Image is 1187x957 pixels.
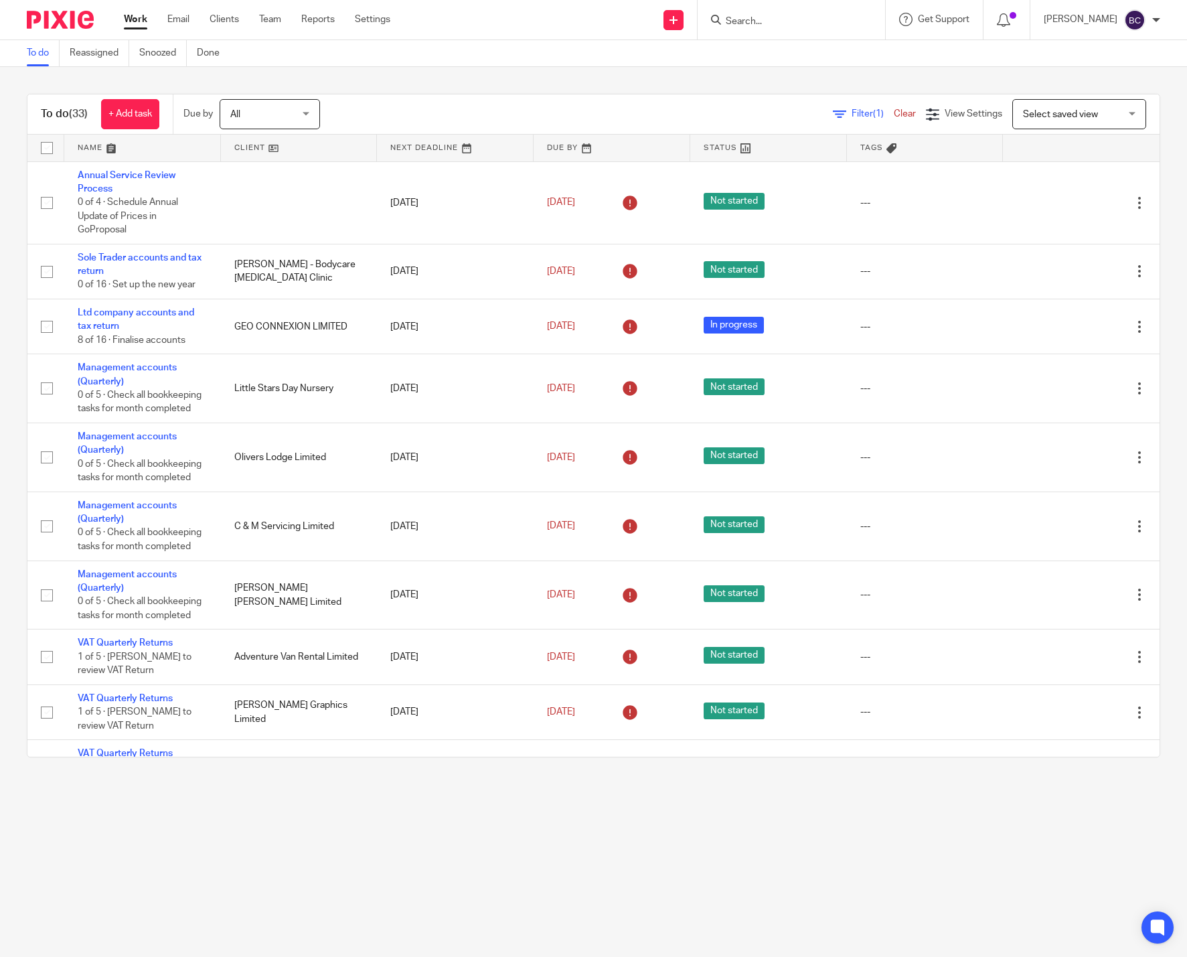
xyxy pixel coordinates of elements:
[210,13,239,26] a: Clients
[355,13,390,26] a: Settings
[139,40,187,66] a: Snoozed
[704,585,765,602] span: Not started
[167,13,189,26] a: Email
[377,630,534,684] td: [DATE]
[894,109,916,119] a: Clear
[724,16,845,28] input: Search
[860,705,990,719] div: ---
[197,40,230,66] a: Done
[377,492,534,561] td: [DATE]
[78,749,173,758] a: VAT Quarterly Returns
[78,459,202,483] span: 0 of 5 · Check all bookkeeping tasks for month completed
[221,354,378,423] td: Little Stars Day Nursery
[301,13,335,26] a: Reports
[704,317,764,334] span: In progress
[547,267,575,276] span: [DATE]
[547,384,575,393] span: [DATE]
[704,193,765,210] span: Not started
[547,652,575,662] span: [DATE]
[860,265,990,278] div: ---
[860,196,990,210] div: ---
[78,638,173,648] a: VAT Quarterly Returns
[78,597,202,621] span: 0 of 5 · Check all bookkeeping tasks for month completed
[78,281,195,290] span: 0 of 16 · Set up the new year
[78,528,202,552] span: 0 of 5 · Check all bookkeeping tasks for month completed
[78,198,178,234] span: 0 of 4 · Schedule Annual Update of Prices in GoProposal
[377,299,534,354] td: [DATE]
[547,453,575,462] span: [DATE]
[230,110,240,119] span: All
[78,694,173,703] a: VAT Quarterly Returns
[860,588,990,601] div: ---
[78,707,191,731] span: 1 of 5 · [PERSON_NAME] to review VAT Return
[377,561,534,630] td: [DATE]
[377,423,534,492] td: [DATE]
[704,378,765,395] span: Not started
[221,299,378,354] td: GEO CONNEXION LIMITED
[547,707,575,717] span: [DATE]
[78,390,202,414] span: 0 of 5 · Check all bookkeeping tasks for month completed
[860,144,883,151] span: Tags
[1124,9,1145,31] img: svg%3E
[860,650,990,664] div: ---
[101,99,159,129] a: + Add task
[1023,110,1098,119] span: Select saved view
[377,684,534,739] td: [DATE]
[860,520,990,533] div: ---
[259,13,281,26] a: Team
[377,740,534,795] td: [DATE]
[69,108,88,119] span: (33)
[377,244,534,299] td: [DATE]
[221,561,378,630] td: [PERSON_NAME] [PERSON_NAME] Limited
[377,354,534,423] td: [DATE]
[704,516,765,533] span: Not started
[860,451,990,464] div: ---
[27,11,94,29] img: Pixie
[78,336,185,345] span: 8 of 16 · Finalise accounts
[124,13,147,26] a: Work
[704,703,765,719] span: Not started
[70,40,129,66] a: Reassigned
[1044,13,1117,26] p: [PERSON_NAME]
[377,161,534,244] td: [DATE]
[221,740,378,795] td: Reforma CS Limited
[221,423,378,492] td: Olivers Lodge Limited
[27,40,60,66] a: To do
[860,382,990,395] div: ---
[704,261,765,278] span: Not started
[78,432,177,455] a: Management accounts (Quarterly)
[78,171,175,194] a: Annual Service Review Process
[78,652,191,676] span: 1 of 5 · [PERSON_NAME] to review VAT Return
[78,501,177,524] a: Management accounts (Quarterly)
[704,447,765,464] span: Not started
[547,590,575,599] span: [DATE]
[918,15,969,24] span: Get Support
[41,107,88,121] h1: To do
[221,684,378,739] td: [PERSON_NAME] Graphics Limited
[221,244,378,299] td: [PERSON_NAME] - Bodycare [MEDICAL_DATA] Clinic
[873,109,884,119] span: (1)
[547,198,575,207] span: [DATE]
[945,109,1002,119] span: View Settings
[852,109,894,119] span: Filter
[547,321,575,331] span: [DATE]
[78,570,177,593] a: Management accounts (Quarterly)
[704,647,765,664] span: Not started
[78,253,202,276] a: Sole Trader accounts and tax return
[221,630,378,684] td: Adventure Van Rental Limited
[78,363,177,386] a: Management accounts (Quarterly)
[78,308,194,331] a: Ltd company accounts and tax return
[183,107,213,121] p: Due by
[860,320,990,334] div: ---
[547,522,575,531] span: [DATE]
[221,492,378,561] td: C & M Servicing Limited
